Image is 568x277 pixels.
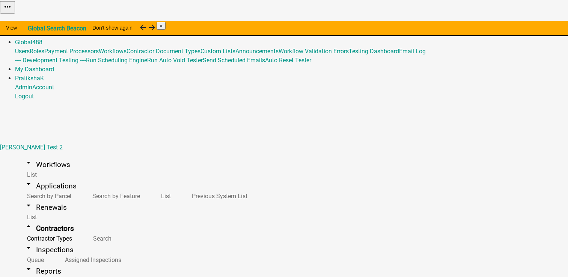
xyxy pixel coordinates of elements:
[200,48,235,55] a: Custom Lists
[15,220,83,237] a: arrow_drop_upContractors
[81,230,121,247] a: Search
[86,57,147,64] a: Run Scheduling Engine
[15,188,80,204] a: Search by Parcel
[160,23,163,29] span: ×
[15,241,83,259] a: arrow_drop_downInspections
[15,39,42,46] a: Global488
[15,230,81,247] a: Contractor Types
[157,22,166,30] button: Close
[15,93,34,100] a: Logout
[24,201,33,210] i: arrow_drop_down
[279,48,349,55] a: Workflow Validation Errors
[15,199,76,216] a: arrow_drop_downRenewals
[3,2,12,11] i: more_horiz
[24,222,33,231] i: arrow_drop_up
[399,48,426,55] a: Email Log
[15,209,46,225] a: List
[30,48,44,55] a: Roles
[15,252,53,268] a: Queue
[24,243,33,252] i: arrow_drop_down
[44,48,99,55] a: Payment Processors
[28,25,86,32] strong: Global Search Beacon
[86,21,139,35] button: Don't show again
[24,179,33,188] i: arrow_drop_down
[203,57,265,64] a: Send Scheduled Emails
[53,252,130,268] a: Assigned Inspections
[139,23,148,32] i: arrow_back
[149,188,180,204] a: List
[15,83,568,101] div: PratikshaK
[15,48,30,55] a: Users
[148,23,157,32] i: arrow_forward
[15,177,86,195] a: arrow_drop_downApplications
[147,57,203,64] a: Run Auto Void Tester
[15,75,44,82] a: PratikshaK
[180,188,256,204] a: Previous System List
[15,167,46,183] a: List
[15,57,86,64] a: ---- Development Testing ----
[349,48,399,55] a: Testing Dashboard
[235,48,279,55] a: Announcements
[32,84,54,91] a: Account
[15,47,568,65] div: Global488
[265,57,311,64] a: Auto Reset Tester
[15,156,79,173] a: arrow_drop_downWorkflows
[15,84,32,91] a: Admin
[80,188,149,204] a: Search by Feature
[24,158,33,167] i: arrow_drop_down
[127,48,200,55] a: Contractor Document Types
[15,66,54,73] a: My Dashboard
[99,48,127,55] a: Workflows
[24,265,33,274] i: arrow_drop_down
[32,39,42,46] span: 488
[15,21,31,28] a: Home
